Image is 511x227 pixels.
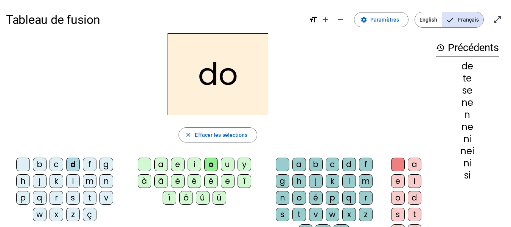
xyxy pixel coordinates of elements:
[436,171,499,180] div: si
[342,191,356,205] div: q
[408,208,421,221] div: t
[33,158,47,171] div: b
[360,16,367,23] mat-icon: settings
[292,174,306,188] div: h
[33,191,47,205] div: q
[171,174,185,188] div: è
[359,208,373,221] div: z
[391,208,405,221] div: s
[436,39,499,56] h3: Précédents
[442,12,483,27] span: Français
[359,158,373,171] div: f
[333,12,348,27] button: Diminuer la taille de la police
[309,174,323,188] div: j
[415,12,484,28] mat-button-toggle-group: Language selection
[342,174,356,188] div: l
[391,174,405,188] div: e
[163,191,176,205] div: ï
[309,158,323,171] div: b
[436,147,499,156] div: nei
[16,174,30,188] div: h
[292,158,306,171] div: a
[33,174,47,188] div: j
[354,12,408,27] button: Paramètres
[50,158,63,171] div: c
[50,208,63,221] div: x
[436,43,445,52] mat-icon: history
[66,174,80,188] div: l
[179,127,257,142] button: Effacer les sélections
[318,12,333,27] button: Augmenter la taille de la police
[171,158,185,171] div: e
[436,98,499,107] div: ne
[326,208,339,221] div: w
[436,62,499,71] div: de
[359,174,373,188] div: m
[415,12,442,27] span: English
[138,174,151,188] div: à
[321,15,330,24] mat-icon: add
[276,191,289,205] div: n
[99,174,113,188] div: n
[99,191,113,205] div: v
[436,74,499,83] div: te
[326,174,339,188] div: k
[213,191,226,205] div: ü
[179,191,193,205] div: ô
[195,130,247,139] span: Effacer les sélections
[16,191,30,205] div: p
[221,158,235,171] div: u
[204,174,218,188] div: ê
[490,12,505,27] button: Entrer en plein écran
[292,191,306,205] div: o
[196,191,210,205] div: û
[188,158,201,171] div: i
[188,174,201,188] div: é
[342,158,356,171] div: d
[50,174,63,188] div: k
[336,15,345,24] mat-icon: remove
[83,174,96,188] div: m
[83,208,96,221] div: ç
[436,159,499,168] div: ni
[33,208,47,221] div: w
[309,15,318,24] mat-icon: format_size
[50,191,63,205] div: r
[326,191,339,205] div: p
[83,191,96,205] div: t
[66,158,80,171] div: d
[154,158,168,171] div: a
[436,110,499,119] div: n
[309,208,323,221] div: v
[408,191,421,205] div: d
[493,15,502,24] mat-icon: open_in_full
[436,86,499,95] div: se
[154,174,168,188] div: â
[221,174,235,188] div: ë
[408,158,421,171] div: a
[391,191,405,205] div: o
[83,158,96,171] div: f
[276,208,289,221] div: s
[204,158,218,171] div: o
[185,132,192,138] mat-icon: close
[359,191,373,205] div: r
[6,8,303,32] h1: Tableau de fusion
[238,158,251,171] div: y
[408,174,421,188] div: i
[370,15,399,24] span: Paramètres
[436,135,499,144] div: ni
[66,191,80,205] div: s
[66,208,80,221] div: z
[292,208,306,221] div: t
[309,191,323,205] div: é
[99,158,113,171] div: g
[326,158,339,171] div: c
[168,33,268,115] h2: do
[342,208,356,221] div: x
[276,174,289,188] div: g
[436,122,499,132] div: ne
[238,174,251,188] div: î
